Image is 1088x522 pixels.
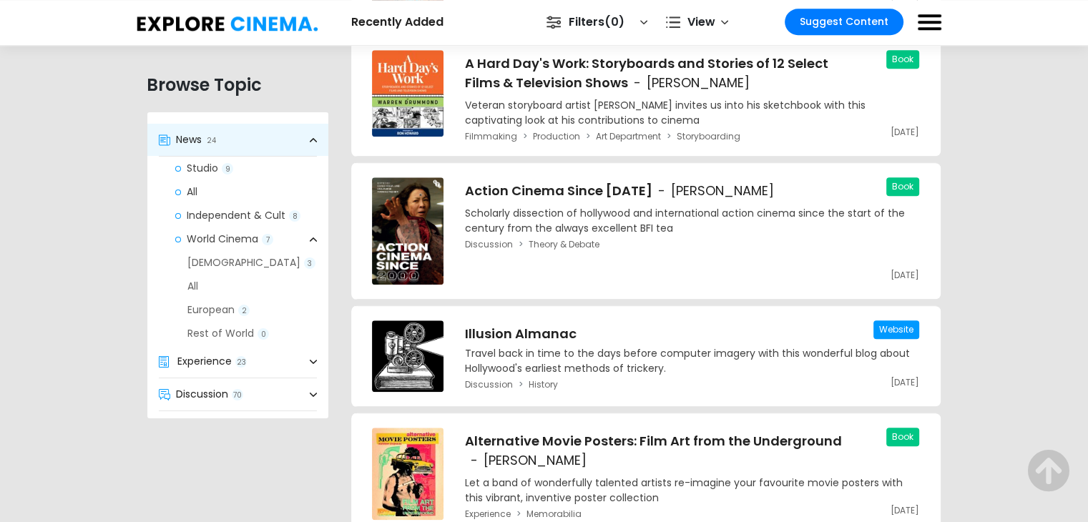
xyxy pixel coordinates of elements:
[537,9,657,36] a: Filters0
[628,73,750,92] span: [PERSON_NAME]
[465,450,587,470] span: [PERSON_NAME]
[351,14,443,31] h2: Recently Added
[232,389,243,400] span: 70
[176,322,328,345] a: Rest of World0
[372,177,443,285] img: Action Cinema Since 2000
[465,431,919,473] h3: Alternative Movie Posters: Film Art from the Underground
[372,50,443,137] img: A Hard Day
[596,131,661,142] a: Art Department
[465,239,513,250] a: Discussion
[465,476,919,506] p: Let a band of wonderfully talented artists re-imagine your favourite movie posters with this vibr...
[465,131,517,142] a: Filmmaking
[526,508,582,519] a: Memorabilia
[176,275,328,298] a: All
[262,234,273,245] span: 7
[147,411,328,443] a: Filmmaking151
[164,204,328,227] a: Independent & Cult8
[465,428,919,506] a: Alternative Movie Posters: Film Art from the Underground[PERSON_NAME]Let a band of wonderfully ta...
[147,124,328,156] a: News24
[164,227,328,251] a: World Cinema7
[529,379,558,390] a: History
[785,9,903,35] a: Suggest Content
[147,378,328,410] a: Discussion70
[147,74,329,101] h2: Browse Topic
[205,134,217,146] span: 24
[222,163,233,174] span: 9
[465,324,919,343] h3: Illusion Almanac
[465,346,919,376] p: Travel back in time to the days before computer imagery with this wonderful blog about Hollywood'...
[164,157,328,180] a: Studio9
[529,239,599,250] a: Theory & Debate
[176,298,328,322] a: European2
[465,181,919,203] h3: Action Cinema Since [DATE]
[304,257,315,269] span: 3
[137,16,318,31] img: Explore Cinema.
[604,14,624,30] span: 0
[465,508,511,519] a: Experience
[235,356,247,368] span: 23
[657,9,737,36] a: View
[238,305,250,316] span: 2
[652,181,774,200] span: [PERSON_NAME]
[465,206,919,236] p: Scholarly dissection of hollywood and international action cinema since the start of the century ...
[465,320,919,376] a: Illusion AlmanacTravel back in time to the days before computer imagery with this wonderful blog ...
[465,379,919,390] div: breadcrumb
[258,328,269,340] span: 0
[465,508,919,519] div: breadcrumb
[289,210,300,222] span: 8
[465,239,919,250] div: breadcrumb
[465,98,919,128] p: Veteran storyboard artist [PERSON_NAME] invites us into his sketchbook with this captivating look...
[677,131,740,142] a: Storyboarding
[465,50,919,128] a: A Hard Day's Work: Storyboards and Stories of 12 Select Films & Television Shows[PERSON_NAME]Vete...
[147,345,328,378] a: Experience23
[164,180,328,204] a: All
[465,177,919,236] a: Action Cinema Since [DATE][PERSON_NAME]Scholarly dissection of hollywood and international action...
[372,320,443,392] img: Illusion Almanac
[465,379,513,390] a: Discussion
[176,251,328,275] a: [DEMOGRAPHIC_DATA]3
[372,428,443,520] img: Alternative Movie Posters: Film Art from the Underground
[533,131,580,142] a: Production
[465,54,919,95] h3: A Hard Day's Work: Storyboards and Stories of 12 Select Films & Television Shows
[465,131,919,142] div: breadcrumb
